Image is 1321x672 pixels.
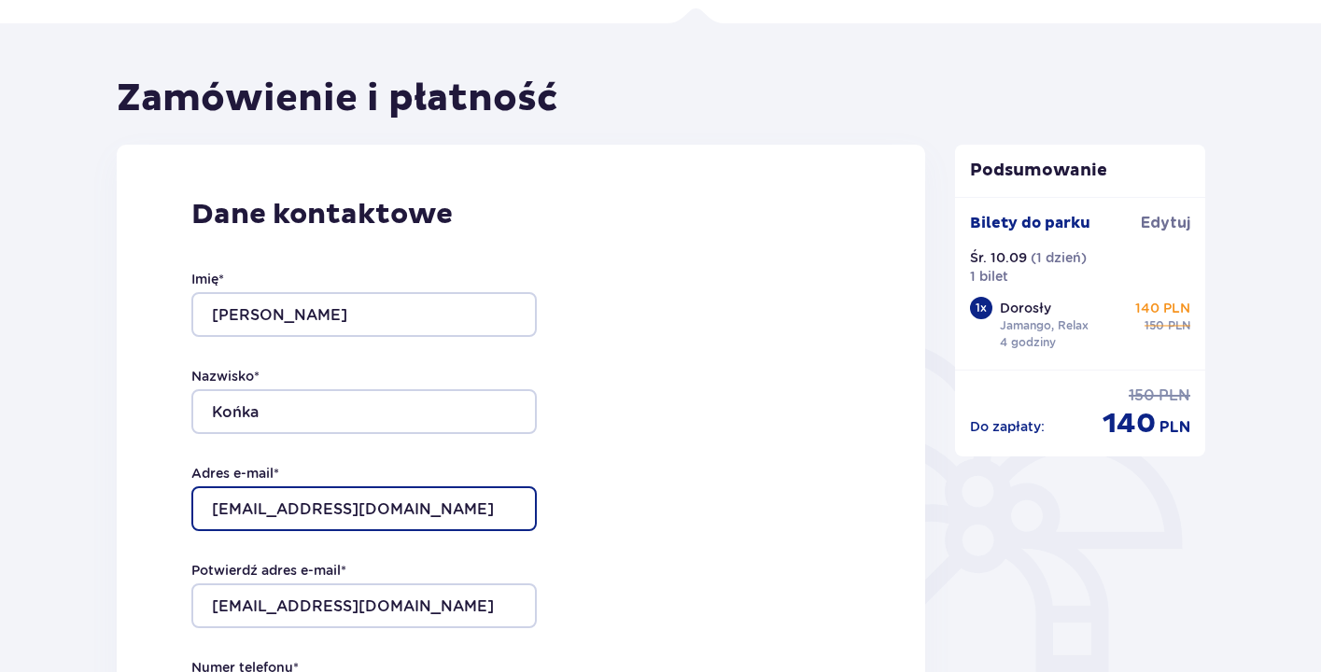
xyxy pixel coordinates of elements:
[1159,417,1190,438] p: PLN
[191,464,279,483] label: Adres e-mail *
[1159,385,1190,406] p: PLN
[1135,299,1190,317] p: 140 PLN
[1129,385,1155,406] p: 150
[191,367,260,385] label: Nazwisko *
[970,267,1008,286] p: 1 bilet
[191,389,537,434] input: Nazwisko
[1145,317,1164,334] p: 150
[970,297,992,319] div: 1 x
[970,248,1027,267] p: Śr. 10.09
[1000,334,1056,351] p: 4 godziny
[191,292,537,337] input: Imię
[1168,317,1190,334] p: PLN
[970,417,1045,436] p: Do zapłaty :
[191,583,537,628] input: Potwierdź adres e-mail
[191,561,346,580] label: Potwierdź adres e-mail *
[970,213,1090,233] p: Bilety do parku
[955,160,1205,182] p: Podsumowanie
[191,270,224,288] label: Imię *
[1103,406,1156,441] p: 140
[1031,248,1087,267] p: ( 1 dzień )
[1141,213,1190,233] a: Edytuj
[191,197,851,232] p: Dane kontaktowe
[1000,317,1089,334] p: Jamango, Relax
[1000,299,1051,317] p: Dorosły
[117,76,558,122] h1: Zamówienie i płatność
[191,486,537,531] input: Adres e-mail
